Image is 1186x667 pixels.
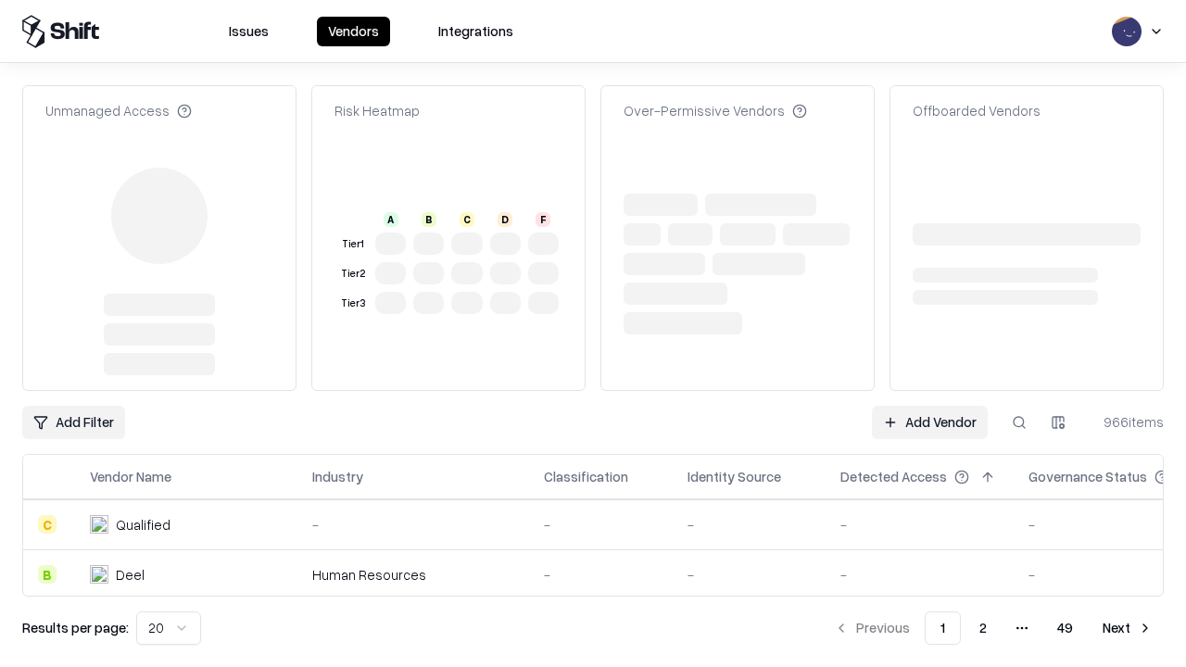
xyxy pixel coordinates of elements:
button: Issues [218,17,280,46]
button: Add Filter [22,406,125,439]
div: Tier 1 [338,236,368,252]
a: Add Vendor [872,406,988,439]
button: 2 [965,611,1002,645]
div: 966 items [1090,412,1164,432]
div: - [840,515,999,535]
div: - [688,515,811,535]
div: - [544,515,658,535]
div: D [498,212,512,227]
div: Human Resources [312,565,514,585]
div: B [38,565,57,584]
div: F [536,212,550,227]
div: Over-Permissive Vendors [624,101,807,120]
div: Governance Status [1028,467,1147,486]
div: Tier 2 [338,266,368,282]
div: A [384,212,398,227]
div: Classification [544,467,628,486]
div: - [840,565,999,585]
img: Deel [90,565,108,584]
div: Risk Heatmap [334,101,420,120]
div: Vendor Name [90,467,171,486]
p: Results per page: [22,618,129,637]
button: Next [1091,611,1164,645]
div: B [422,212,436,227]
div: Identity Source [688,467,781,486]
button: Integrations [427,17,524,46]
div: Detected Access [840,467,947,486]
div: Tier 3 [338,296,368,311]
div: C [460,212,474,227]
img: Qualified [90,515,108,534]
div: - [312,515,514,535]
div: Unmanaged Access [45,101,192,120]
div: - [544,565,658,585]
div: - [688,565,811,585]
div: Qualified [116,515,170,535]
div: C [38,515,57,534]
button: 49 [1042,611,1088,645]
div: Industry [312,467,363,486]
div: Deel [116,565,145,585]
button: 1 [925,611,961,645]
nav: pagination [823,611,1164,645]
button: Vendors [317,17,390,46]
div: Offboarded Vendors [913,101,1041,120]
